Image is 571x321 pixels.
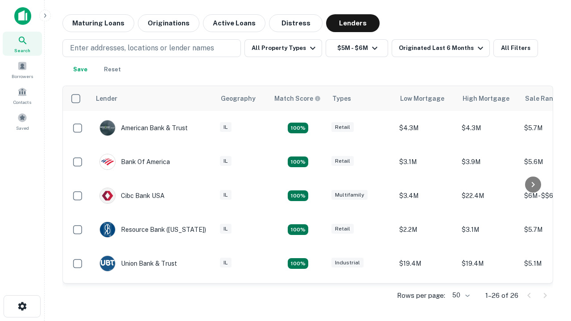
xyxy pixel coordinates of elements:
[91,86,215,111] th: Lender
[14,7,31,25] img: capitalize-icon.png
[100,154,115,169] img: picture
[203,14,265,32] button: Active Loans
[457,145,520,179] td: $3.9M
[3,83,42,107] a: Contacts
[526,221,571,264] iframe: Chat Widget
[274,94,319,103] h6: Match Score
[395,280,457,314] td: $4M
[269,86,327,111] th: Capitalize uses an advanced AI algorithm to match your search with the best lender. The match sco...
[457,280,520,314] td: $4M
[457,247,520,280] td: $19.4M
[98,61,127,78] button: Reset
[100,120,115,136] img: picture
[395,111,457,145] td: $4.3M
[331,190,368,200] div: Multifamily
[96,93,117,104] div: Lender
[12,73,33,80] span: Borrowers
[457,179,520,213] td: $22.4M
[326,14,380,32] button: Lenders
[3,32,42,56] a: Search
[3,58,42,82] a: Borrowers
[244,39,322,57] button: All Property Types
[274,94,321,103] div: Capitalize uses an advanced AI algorithm to match your search with the best lender. The match sco...
[457,86,520,111] th: High Mortgage
[326,39,388,57] button: $5M - $6M
[399,43,486,53] div: Originated Last 6 Months
[457,111,520,145] td: $4.3M
[392,39,490,57] button: Originated Last 6 Months
[331,224,354,234] div: Retail
[66,61,95,78] button: Save your search to get updates of matches that match your search criteria.
[331,122,354,132] div: Retail
[220,156,232,166] div: IL
[288,258,308,269] div: Matching Properties: 4, hasApolloMatch: undefined
[14,47,30,54] span: Search
[70,43,214,53] p: Enter addresses, locations or lender names
[100,188,115,203] img: picture
[400,93,444,104] div: Low Mortgage
[99,120,188,136] div: American Bank & Trust
[220,224,232,234] div: IL
[395,145,457,179] td: $3.1M
[99,154,170,170] div: Bank Of America
[327,86,395,111] th: Types
[463,93,509,104] div: High Mortgage
[16,124,29,132] span: Saved
[100,222,115,237] img: picture
[220,122,232,132] div: IL
[3,109,42,133] a: Saved
[215,86,269,111] th: Geography
[288,123,308,133] div: Matching Properties: 7, hasApolloMatch: undefined
[288,224,308,235] div: Matching Properties: 4, hasApolloMatch: undefined
[449,289,471,302] div: 50
[331,258,364,268] div: Industrial
[395,179,457,213] td: $3.4M
[220,258,232,268] div: IL
[99,222,206,238] div: Resource Bank ([US_STATE])
[220,190,232,200] div: IL
[288,190,308,201] div: Matching Properties: 4, hasApolloMatch: undefined
[62,39,241,57] button: Enter addresses, locations or lender names
[62,14,134,32] button: Maturing Loans
[269,14,323,32] button: Distress
[493,39,538,57] button: All Filters
[485,290,518,301] p: 1–26 of 26
[457,213,520,247] td: $3.1M
[395,213,457,247] td: $2.2M
[397,290,445,301] p: Rows per page:
[99,188,165,204] div: Cibc Bank USA
[395,86,457,111] th: Low Mortgage
[13,99,31,106] span: Contacts
[331,156,354,166] div: Retail
[332,93,351,104] div: Types
[138,14,199,32] button: Originations
[395,247,457,280] td: $19.4M
[99,255,177,272] div: Union Bank & Trust
[221,93,256,104] div: Geography
[100,256,115,271] img: picture
[288,156,308,167] div: Matching Properties: 4, hasApolloMatch: undefined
